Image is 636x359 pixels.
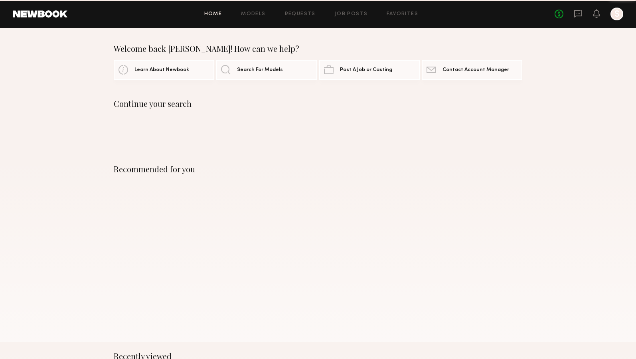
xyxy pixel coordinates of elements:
a: Job Posts [335,12,368,17]
a: S [610,8,623,20]
a: Favorites [387,12,418,17]
a: Requests [285,12,316,17]
a: Home [204,12,222,17]
a: Learn About Newbook [114,60,214,80]
span: Contact Account Manager [442,67,509,73]
a: Models [241,12,265,17]
a: Contact Account Manager [422,60,522,80]
div: Recommended for you [114,164,522,174]
span: Learn About Newbook [134,67,189,73]
div: Welcome back [PERSON_NAME]! How can we help? [114,44,522,53]
span: Search For Models [237,67,283,73]
a: Post A Job or Casting [319,60,420,80]
span: Post A Job or Casting [340,67,392,73]
div: Continue your search [114,99,522,108]
a: Search For Models [216,60,317,80]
